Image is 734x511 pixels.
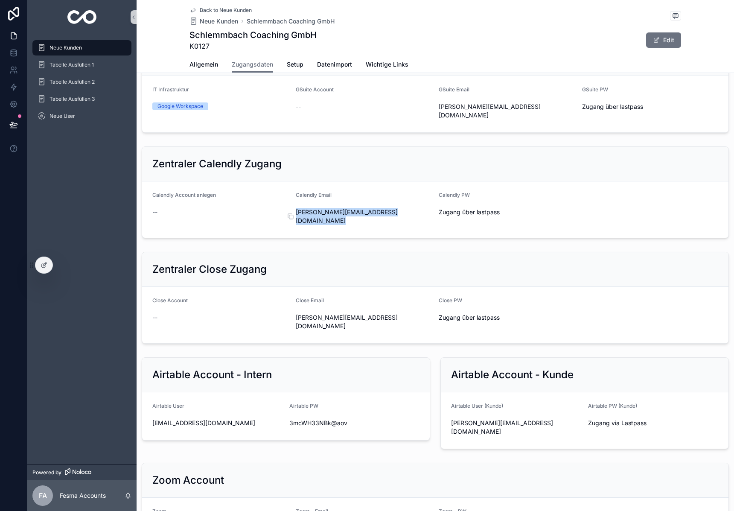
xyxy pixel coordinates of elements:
[296,86,334,93] span: GSuite Account
[50,113,75,120] span: Neue User
[317,60,352,69] span: Datenimport
[152,86,189,93] span: IT Infrastruktur
[152,473,224,487] h2: Zoom Account
[189,60,218,69] span: Allgemein
[39,491,47,501] span: FA
[152,192,216,198] span: Calendly Account anlegen
[50,96,95,102] span: Tabelle Ausfüllen 3
[296,192,332,198] span: Calendly Email
[439,86,469,93] span: GSuite Email
[152,368,272,382] h2: Airtable Account - Intern
[152,297,188,304] span: Close Account
[296,208,432,225] span: [PERSON_NAME][EMAIL_ADDRESS][DOMAIN_NAME]
[439,192,470,198] span: Calendly PW
[50,61,94,68] span: Tabelle Ausfüllen 1
[200,7,252,14] span: Back to Neue Kunden
[32,108,131,124] a: Neue User
[296,102,301,111] span: --
[289,419,419,427] span: 3mcWH33NBk@aov
[296,297,324,304] span: Close Email
[366,60,408,69] span: Wichtige Links
[287,57,303,74] a: Setup
[200,17,238,26] span: Neue Kunden
[189,17,238,26] a: Neue Kunden
[439,313,575,322] span: Zugang über lastpass
[32,57,131,73] a: Tabelle Ausfüllen 1
[50,44,82,51] span: Neue Kunden
[296,313,432,330] span: [PERSON_NAME][EMAIL_ADDRESS][DOMAIN_NAME]
[646,32,681,48] button: Edit
[27,34,137,135] div: scrollable content
[27,464,137,480] a: Powered by
[247,17,335,26] a: Schlemmbach Coaching GmbH
[439,208,575,216] span: Zugang über lastpass
[366,57,408,74] a: Wichtige Links
[451,403,503,409] span: Airtable User (Kunde)
[189,29,317,41] h1: Schlemmbach Coaching GmbH
[289,403,318,409] span: Airtable PW
[588,403,637,409] span: Airtable PW (Kunde)
[32,74,131,90] a: Tabelle Ausfüllen 2
[189,41,317,51] span: K0127
[152,157,282,171] h2: Zentraler Calendly Zugang
[152,403,184,409] span: Airtable User
[60,491,106,500] p: Fesma Accounts
[287,60,303,69] span: Setup
[152,208,157,216] span: --
[152,419,283,427] span: [EMAIL_ADDRESS][DOMAIN_NAME]
[32,91,131,107] a: Tabelle Ausfüllen 3
[317,57,352,74] a: Datenimport
[152,313,157,322] span: --
[189,7,252,14] a: Back to Neue Kunden
[451,368,574,382] h2: Airtable Account - Kunde
[152,263,267,276] h2: Zentraler Close Zugang
[67,10,97,24] img: App logo
[157,102,203,110] div: Google Workspace
[32,469,61,476] span: Powered by
[451,419,581,436] span: [PERSON_NAME][EMAIL_ADDRESS][DOMAIN_NAME]
[439,102,575,120] span: [PERSON_NAME][EMAIL_ADDRESS][DOMAIN_NAME]
[582,102,719,111] span: Zugang über lastpass
[232,60,273,69] span: Zugangsdaten
[189,57,218,74] a: Allgemein
[588,419,718,427] span: Zugang via Lastpass
[582,86,608,93] span: GSuite PW
[50,79,95,85] span: Tabelle Ausfüllen 2
[232,57,273,73] a: Zugangsdaten
[32,40,131,55] a: Neue Kunden
[439,297,462,304] span: Close PW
